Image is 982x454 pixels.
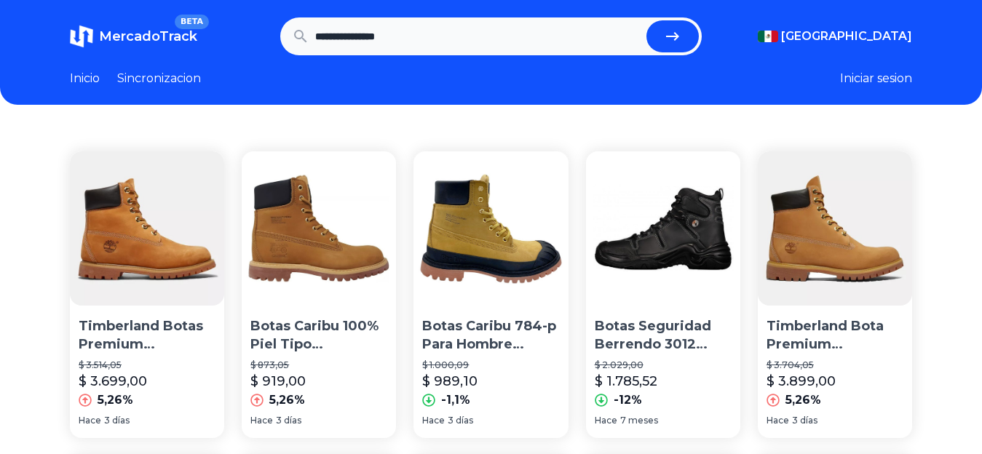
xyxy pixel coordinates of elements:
[98,391,133,409] p: 5,26%
[767,371,836,391] p: $ 3.899,00
[614,391,642,409] p: -12%
[767,317,903,354] p: Timberland Bota Premium Waterproof De 6 Inch Para Hombre
[413,151,568,438] a: Botas Caribu 784-p Para Hombre Montaña Tipo TimberlandBotas Caribu 784-p Para Hombre Montaña Tipo...
[586,151,740,306] img: Botas Seguridad Berrendo 3012 Casco Acero Trabajo Timberland
[840,70,912,87] button: Iniciar sesion
[595,415,617,426] span: Hace
[250,415,273,426] span: Hace
[242,151,396,438] a: Botas Caribu 100% Piel Tipo Timberland Casuales Urbana 784Botas Caribu 100% Piel Tipo Timberland ...
[422,415,445,426] span: Hace
[785,391,821,409] p: 5,26%
[586,151,740,438] a: Botas Seguridad Berrendo 3012 Casco Acero Trabajo TimberlandBotas Seguridad Berrendo 3012 Casco A...
[758,31,778,42] img: Mexico
[595,359,732,371] p: $ 2.029,00
[269,391,305,409] p: 5,26%
[99,28,197,44] span: MercadoTrack
[595,317,732,354] p: Botas Seguridad Berrendo 3012 Casco Acero Trabajo Timberland
[792,415,817,426] span: 3 días
[620,415,658,426] span: 7 meses
[242,151,396,306] img: Botas Caribu 100% Piel Tipo Timberland Casuales Urbana 784
[250,371,306,391] p: $ 919,00
[104,415,130,426] span: 3 días
[79,415,101,426] span: Hace
[175,15,209,29] span: BETA
[70,25,93,48] img: MercadoTrack
[422,317,559,354] p: Botas Caribu 784-p Para Hombre Montaña Tipo Timberland
[781,28,912,45] span: [GEOGRAPHIC_DATA]
[79,317,215,354] p: Timberland Botas Premium Waterproofs Para Mujer
[70,70,100,87] a: Inicio
[276,415,301,426] span: 3 días
[758,151,912,438] a: Timberland Bota Premium Waterproof De 6 Inch Para HombreTimberland Bota Premium Waterproof De 6 I...
[250,359,387,371] p: $ 873,05
[70,151,224,306] img: Timberland Botas Premium Waterproofs Para Mujer
[422,371,478,391] p: $ 989,10
[70,151,224,438] a: Timberland Botas Premium Waterproofs Para MujerTimberland Botas Premium Waterproofs Para Mujer$ 3...
[758,151,912,306] img: Timberland Bota Premium Waterproof De 6 Inch Para Hombre
[79,359,215,371] p: $ 3.514,05
[422,359,559,371] p: $ 1.000,09
[767,415,789,426] span: Hace
[448,415,473,426] span: 3 días
[70,25,197,48] a: MercadoTrackBETA
[117,70,201,87] a: Sincronizacion
[758,28,912,45] button: [GEOGRAPHIC_DATA]
[441,391,470,409] p: -1,1%
[79,371,147,391] p: $ 3.699,00
[767,359,903,371] p: $ 3.704,05
[595,371,657,391] p: $ 1.785,52
[413,151,568,306] img: Botas Caribu 784-p Para Hombre Montaña Tipo Timberland
[250,317,387,354] p: Botas Caribu 100% Piel Tipo Timberland Casuales Urbana 784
